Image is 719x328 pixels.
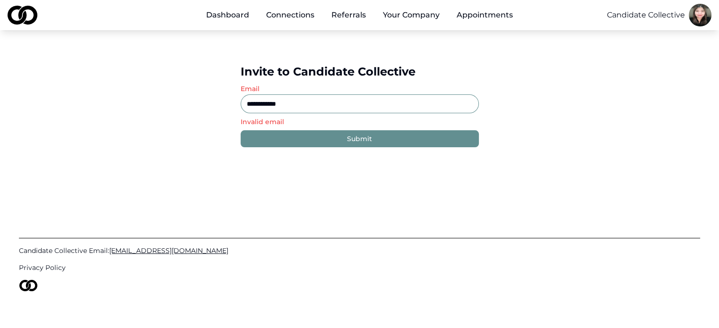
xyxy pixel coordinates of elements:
[607,9,685,21] button: Candidate Collective
[19,280,38,291] img: logo
[241,84,260,93] label: Email
[689,4,711,26] img: c5a994b8-1df4-4c55-a0c5-fff68abd3c00-Kim%20Headshot-profile_picture.jpg
[259,6,322,25] a: Connections
[324,6,373,25] a: Referrals
[109,246,228,255] span: [EMAIL_ADDRESS][DOMAIN_NAME]
[375,6,447,25] button: Your Company
[347,134,372,143] div: Submit
[241,117,479,126] p: Invalid email
[449,6,520,25] a: Appointments
[199,6,520,25] nav: Main
[8,6,37,25] img: logo
[19,246,700,255] a: Candidate Collective Email:[EMAIL_ADDRESS][DOMAIN_NAME]
[241,64,479,79] div: Invite to Candidate Collective
[199,6,257,25] a: Dashboard
[241,130,479,147] button: Submit
[19,263,700,272] a: Privacy Policy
